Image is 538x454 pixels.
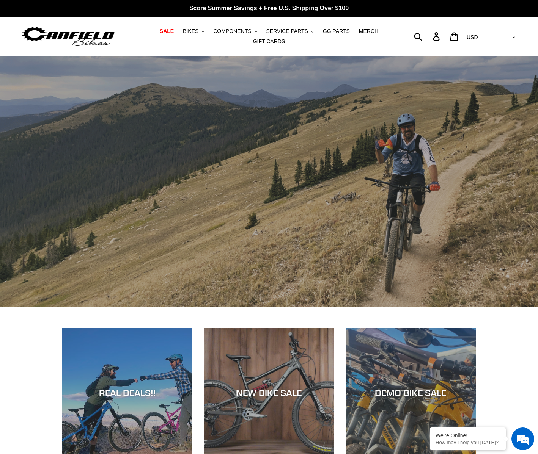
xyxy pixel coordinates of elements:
p: How may I help you today? [436,440,500,445]
div: NEW BIKE SALE [204,387,334,398]
a: GG PARTS [319,26,354,36]
div: REAL DEALS!! [62,387,192,398]
div: We're Online! [436,432,500,438]
span: GIFT CARDS [253,38,285,45]
img: Canfield Bikes [21,25,116,49]
span: SALE [160,28,174,34]
div: DEMO BIKE SALE [346,387,476,398]
span: BIKES [183,28,198,34]
button: COMPONENTS [209,26,261,36]
span: MERCH [359,28,378,34]
span: SERVICE PARTS [266,28,308,34]
span: COMPONENTS [213,28,251,34]
a: GIFT CARDS [249,36,289,47]
span: GG PARTS [323,28,350,34]
a: SALE [156,26,178,36]
button: SERVICE PARTS [262,26,317,36]
a: MERCH [355,26,382,36]
button: BIKES [179,26,208,36]
input: Search [418,28,437,45]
